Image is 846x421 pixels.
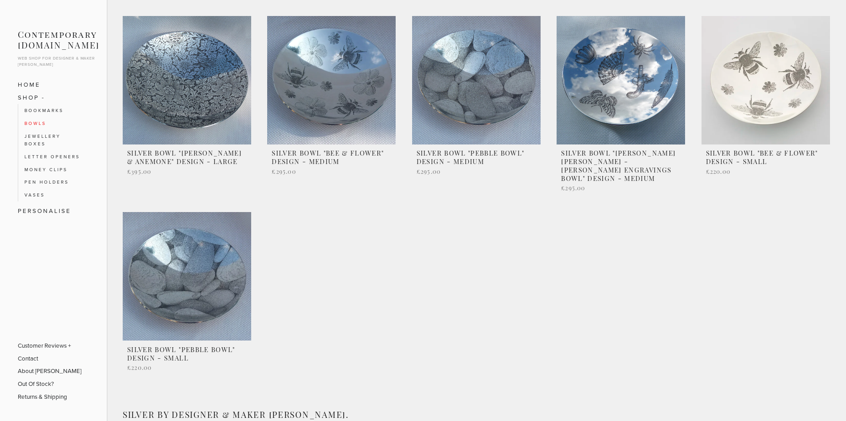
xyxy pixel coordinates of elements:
[24,104,83,117] a: Bookmarks
[24,150,83,163] a: Letter Openers
[18,390,81,403] a: Returns & Shipping
[18,29,100,51] a: Contemporary [DOMAIN_NAME]
[24,117,83,130] a: Bowls
[123,409,830,420] h3: sILVER By Designer & Maker [PERSON_NAME].
[24,188,83,201] a: Vases
[24,176,83,188] a: Pen Holders
[18,339,81,352] a: Customer Reviews
[18,365,81,377] a: About [PERSON_NAME]
[18,204,89,217] a: Personalise
[24,130,83,150] a: Jewellery Boxes
[18,91,89,104] a: SHOP
[18,78,89,91] a: Home
[18,377,81,390] a: Out Of Stock?
[18,55,100,67] p: Web shop for designer & maker [PERSON_NAME]
[18,352,81,365] a: Contact
[24,163,83,176] a: Money Clips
